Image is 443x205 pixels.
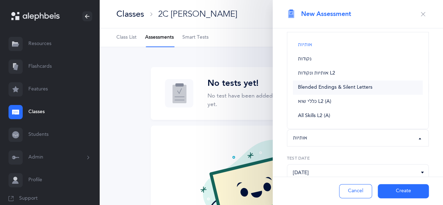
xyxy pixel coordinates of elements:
[207,92,324,109] p: No test have been added for this school year yet.
[298,99,331,105] span: כללי שוא L2 (A)
[301,10,351,18] span: New Assessment
[298,113,330,119] span: All Skills L2 (A)
[182,34,209,41] span: Smart Tests
[378,184,429,198] button: Create
[298,84,372,91] span: Blended Endings & Silent Letters
[19,195,38,202] span: Support
[298,70,335,77] span: אותיות ונקודות L2
[158,8,237,20] div: 2C [PERSON_NAME]
[207,78,324,89] h3: No tests yet!
[287,129,429,146] button: אותיות
[339,184,372,198] button: Cancel
[287,164,429,181] input: 03/04/2024
[293,134,307,142] div: אותיות
[287,155,429,161] label: Test date
[298,42,312,48] span: אותיות
[298,56,311,62] span: נקודות
[116,34,137,41] span: Class List
[116,8,144,20] div: Classes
